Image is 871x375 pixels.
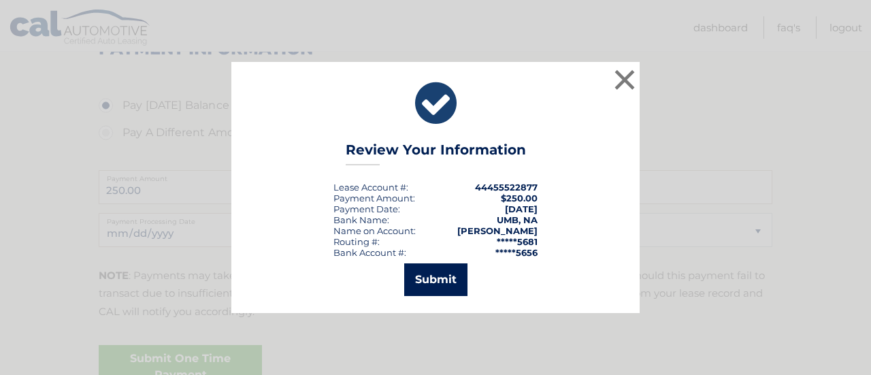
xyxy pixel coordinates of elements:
[505,203,538,214] span: [DATE]
[346,142,526,165] h3: Review Your Information
[333,203,398,214] span: Payment Date
[333,247,406,258] div: Bank Account #:
[333,182,408,193] div: Lease Account #:
[497,214,538,225] strong: UMB, NA
[501,193,538,203] span: $250.00
[333,225,416,236] div: Name on Account:
[333,193,415,203] div: Payment Amount:
[333,214,389,225] div: Bank Name:
[333,203,400,214] div: :
[457,225,538,236] strong: [PERSON_NAME]
[475,182,538,193] strong: 44455522877
[404,263,467,296] button: Submit
[611,66,638,93] button: ×
[333,236,380,247] div: Routing #:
